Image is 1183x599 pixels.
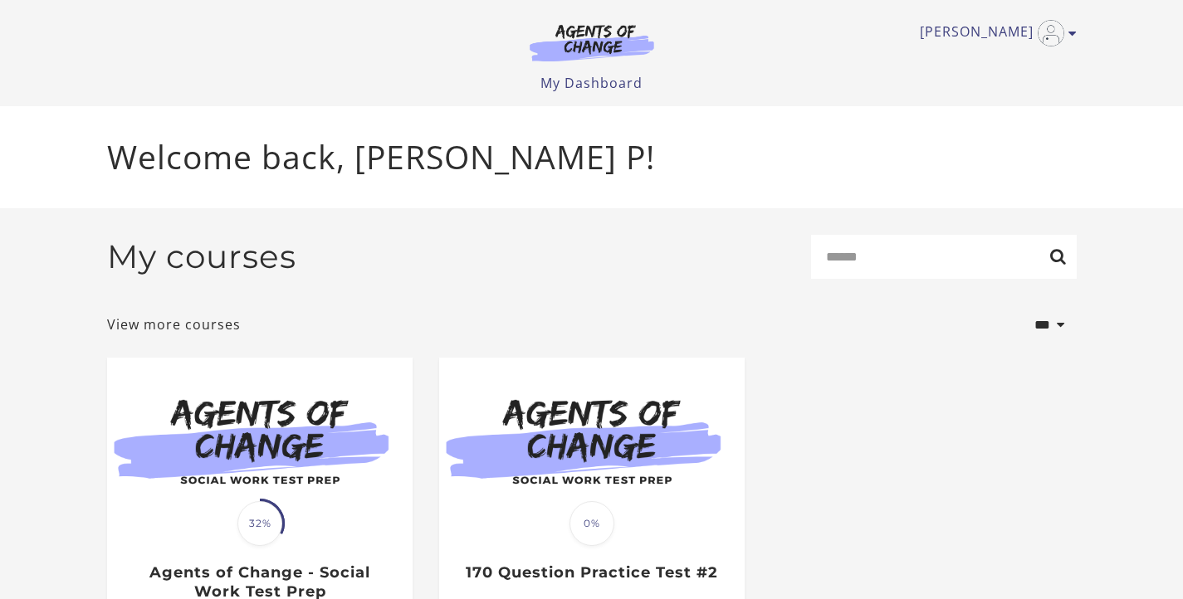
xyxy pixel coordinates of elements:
a: Toggle menu [920,20,1068,46]
h3: 170 Question Practice Test #2 [457,563,726,582]
h2: My courses [107,237,296,276]
span: 32% [237,501,282,546]
p: Welcome back, [PERSON_NAME] P! [107,133,1077,182]
a: View more courses [107,314,241,334]
span: 0% [570,501,614,546]
img: Agents of Change Logo [512,23,672,61]
a: My Dashboard [540,74,643,92]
